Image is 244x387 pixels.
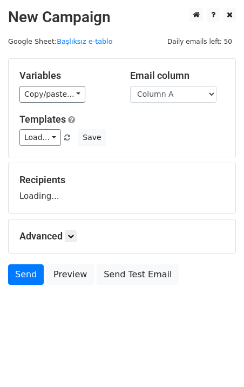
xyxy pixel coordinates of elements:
[19,174,225,186] h5: Recipients
[19,70,114,82] h5: Variables
[19,86,85,103] a: Copy/paste...
[19,230,225,242] h5: Advanced
[8,37,112,45] small: Google Sheet:
[164,37,236,45] a: Daily emails left: 50
[19,114,66,125] a: Templates
[97,264,179,285] a: Send Test Email
[19,174,225,202] div: Loading...
[46,264,94,285] a: Preview
[164,36,236,48] span: Daily emails left: 50
[78,129,106,146] button: Save
[8,8,236,26] h2: New Campaign
[57,37,112,45] a: Başlıksız e-tablo
[130,70,225,82] h5: Email column
[8,264,44,285] a: Send
[19,129,61,146] a: Load...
